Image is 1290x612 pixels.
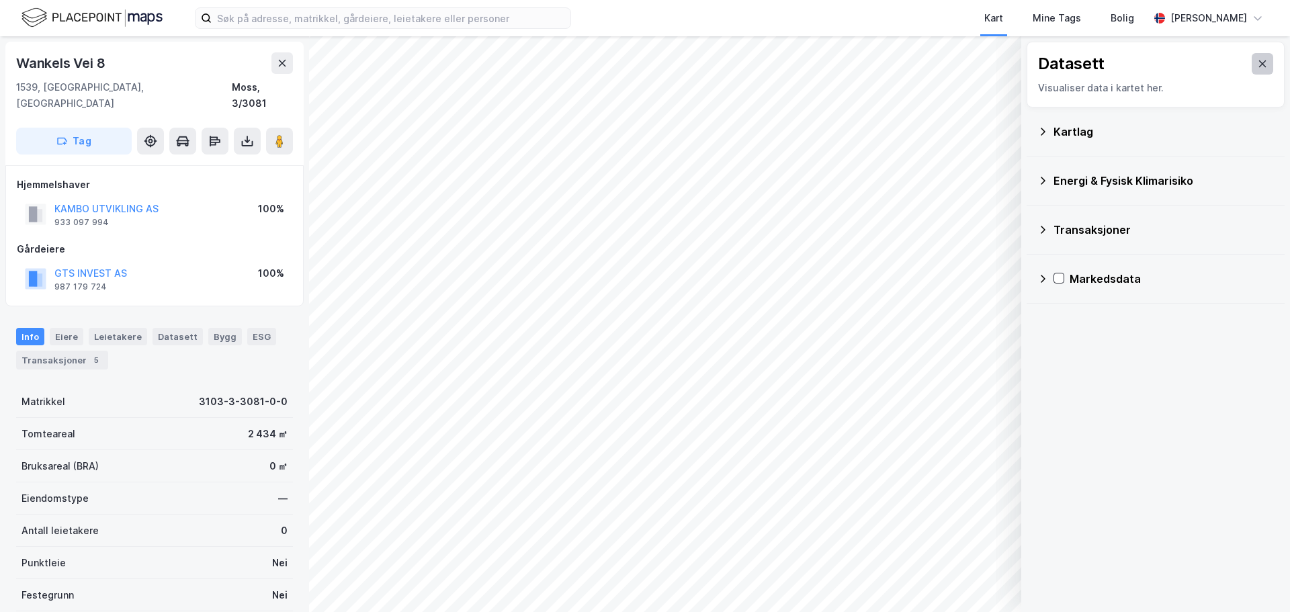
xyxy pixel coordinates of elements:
[258,265,284,281] div: 100%
[984,10,1003,26] div: Kart
[1170,10,1247,26] div: [PERSON_NAME]
[50,328,83,345] div: Eiere
[54,217,109,228] div: 933 097 994
[281,523,288,539] div: 0
[16,52,107,74] div: Wankels Vei 8
[21,523,99,539] div: Antall leietakere
[208,328,242,345] div: Bygg
[16,351,108,369] div: Transaksjoner
[21,458,99,474] div: Bruksareal (BRA)
[278,490,288,507] div: —
[21,555,66,571] div: Punktleie
[232,79,293,112] div: Moss, 3/3081
[272,587,288,603] div: Nei
[153,328,203,345] div: Datasett
[1038,53,1105,75] div: Datasett
[21,587,74,603] div: Festegrunn
[1070,271,1274,287] div: Markedsdata
[1038,80,1273,96] div: Visualiser data i kartet her.
[212,8,570,28] input: Søk på adresse, matrikkel, gårdeiere, leietakere eller personer
[1223,548,1290,612] div: Kontrollprogram for chat
[1053,222,1274,238] div: Transaksjoner
[1053,173,1274,189] div: Energi & Fysisk Klimarisiko
[269,458,288,474] div: 0 ㎡
[16,79,232,112] div: 1539, [GEOGRAPHIC_DATA], [GEOGRAPHIC_DATA]
[21,490,89,507] div: Eiendomstype
[17,177,292,193] div: Hjemmelshaver
[54,281,107,292] div: 987 179 724
[16,128,132,155] button: Tag
[1223,548,1290,612] iframe: Chat Widget
[272,555,288,571] div: Nei
[1111,10,1134,26] div: Bolig
[21,426,75,442] div: Tomteareal
[248,426,288,442] div: 2 434 ㎡
[199,394,288,410] div: 3103-3-3081-0-0
[16,328,44,345] div: Info
[1033,10,1081,26] div: Mine Tags
[89,328,147,345] div: Leietakere
[21,394,65,410] div: Matrikkel
[258,201,284,217] div: 100%
[1053,124,1274,140] div: Kartlag
[247,328,276,345] div: ESG
[17,241,292,257] div: Gårdeiere
[21,6,163,30] img: logo.f888ab2527a4732fd821a326f86c7f29.svg
[89,353,103,367] div: 5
